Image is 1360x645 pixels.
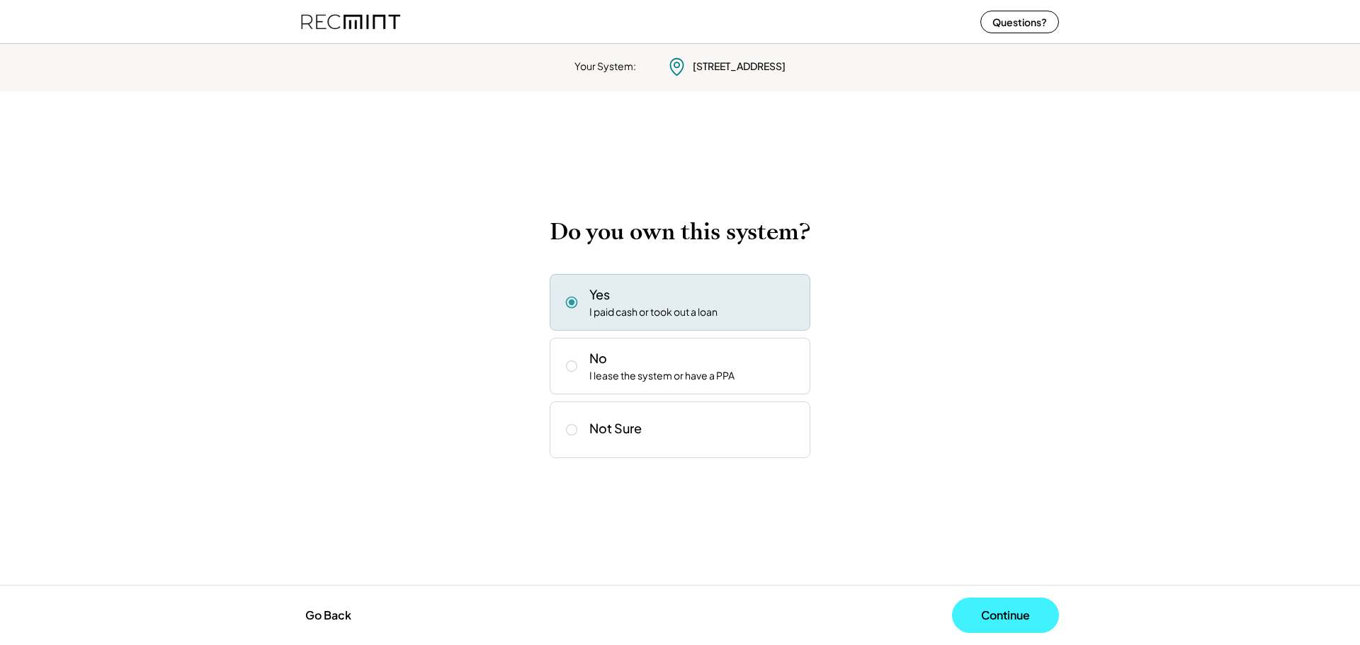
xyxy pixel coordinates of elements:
[589,285,610,303] div: Yes
[589,349,607,367] div: No
[952,598,1059,633] button: Continue
[589,369,735,383] div: I lease the system or have a PPA
[574,59,636,74] div: Your System:
[980,11,1059,33] button: Questions?
[693,59,786,74] div: [STREET_ADDRESS]
[589,305,718,319] div: I paid cash or took out a loan
[589,420,642,436] div: Not Sure
[550,218,810,246] h2: Do you own this system?
[301,3,400,40] img: recmint-logotype%403x%20%281%29.jpeg
[301,600,356,631] button: Go Back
